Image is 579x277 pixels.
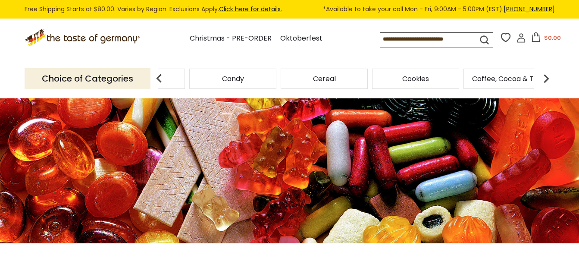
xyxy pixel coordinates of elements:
[323,4,555,14] span: *Available to take your call Mon - Fri, 9:00AM - 5:00PM (EST).
[150,70,168,87] img: previous arrow
[280,33,322,44] a: Oktoberfest
[190,33,272,44] a: Christmas - PRE-ORDER
[544,34,561,42] span: $0.00
[528,32,564,45] button: $0.00
[538,70,555,87] img: next arrow
[222,76,244,82] a: Candy
[25,68,150,89] p: Choice of Categories
[219,5,282,13] a: Click here for details.
[313,76,336,82] a: Cereal
[25,4,555,14] div: Free Shipping Starts at $80.00. Varies by Region. Exclusions Apply.
[472,76,542,82] a: Coffee, Cocoa & Tea
[402,76,429,82] a: Cookies
[504,5,555,13] a: [PHONE_NUMBER]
